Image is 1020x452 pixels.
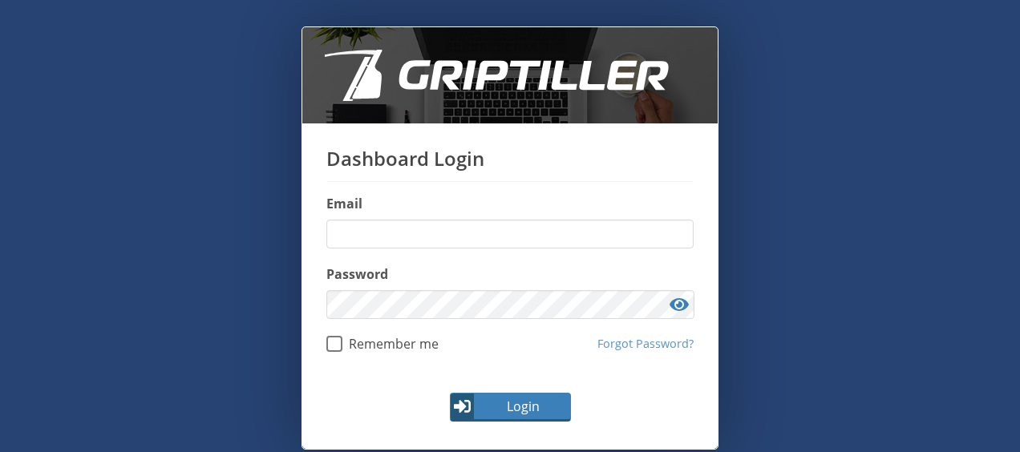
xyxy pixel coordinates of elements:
[326,147,694,182] h1: Dashboard Login
[326,194,694,213] label: Email
[326,264,694,284] label: Password
[342,336,439,352] span: Remember me
[476,397,569,416] span: Login
[450,393,571,422] button: Login
[597,335,694,353] a: Forgot Password?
